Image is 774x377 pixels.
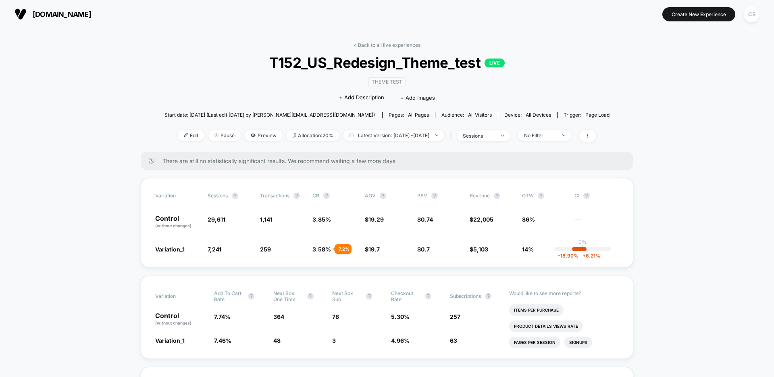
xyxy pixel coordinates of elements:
[343,130,444,141] span: Latest Version: [DATE] - [DATE]
[391,337,410,344] span: 4.96 %
[15,8,27,20] img: Visually logo
[538,193,544,199] button: ?
[208,246,221,253] span: 7,241
[354,42,420,48] a: < Back to all live experiences
[287,130,339,141] span: Allocation: 20%
[578,253,600,259] span: 6.21 %
[260,193,289,199] span: Transactions
[350,133,354,137] img: calendar
[273,313,284,320] span: 364
[260,216,272,223] span: 1,141
[155,337,185,344] span: Variation_1
[323,193,330,199] button: ?
[485,293,491,300] button: ?
[214,290,244,302] span: Add To Cart Rate
[421,216,433,223] span: 0.74
[526,112,551,118] span: all devices
[214,313,231,320] span: 7.74 %
[501,135,504,136] img: end
[498,112,557,118] span: Device:
[585,112,610,118] span: Page Load
[522,193,566,199] span: OTW
[473,216,493,223] span: 22,005
[741,6,762,23] button: CS
[509,304,564,316] li: Items Per Purchase
[208,216,225,223] span: 29,611
[662,7,735,21] button: Create New Experience
[332,337,336,344] span: 3
[365,246,380,253] span: $
[368,77,406,86] span: Theme Test
[522,216,535,223] span: 86%
[332,313,339,320] span: 78
[33,10,91,19] span: [DOMAIN_NAME]
[470,216,493,223] span: $
[155,290,200,302] span: Variation
[391,313,410,320] span: 5.30 %
[293,193,300,199] button: ?
[431,193,438,199] button: ?
[450,337,457,344] span: 63
[417,246,430,253] span: $
[408,112,429,118] span: all pages
[368,246,380,253] span: 19.7
[524,132,556,138] div: No Filter
[307,293,314,300] button: ?
[417,193,427,199] span: PSV
[155,223,191,228] span: (without changes)
[335,244,352,254] div: - 7.2 %
[450,293,481,299] span: Subscriptions
[365,216,384,223] span: $
[582,245,583,251] p: |
[162,157,617,164] span: There are still no statistically significant results. We recommend waiting a few more days
[155,320,191,325] span: (without changes)
[339,94,384,102] span: + Add Description
[248,293,254,300] button: ?
[744,6,759,22] div: CS
[574,217,619,229] span: ---
[448,130,457,142] span: |
[155,312,206,326] p: Control
[365,193,376,199] span: AOV
[155,193,200,199] span: Variation
[214,337,231,344] span: 7.46 %
[312,216,331,223] span: 3.85 %
[574,193,619,199] span: CI
[232,193,238,199] button: ?
[441,112,492,118] div: Audience:
[400,94,435,101] span: + Add Images
[380,193,386,199] button: ?
[245,130,283,141] span: Preview
[187,54,587,71] span: T152_US_Redesign_Theme_test
[421,246,430,253] span: 0.7
[473,246,488,253] span: 5,103
[470,193,490,199] span: Revenue
[417,216,433,223] span: $
[522,246,534,253] span: 14%
[214,133,218,137] img: end
[463,133,495,139] div: sessions
[273,337,281,344] span: 48
[583,253,586,259] span: +
[178,130,204,141] span: Edit
[155,246,185,253] span: Variation_1
[260,246,271,253] span: 259
[494,193,500,199] button: ?
[208,130,241,141] span: Pause
[583,193,590,199] button: ?
[578,239,587,245] p: 0%
[312,193,319,199] span: CR
[425,293,431,300] button: ?
[450,313,460,320] span: 257
[12,8,94,21] button: [DOMAIN_NAME]
[509,290,619,296] p: Would like to see more reports?
[564,112,610,118] div: Trigger:
[368,216,384,223] span: 19.29
[509,320,583,332] li: Product Details Views Rate
[562,134,565,136] img: end
[509,337,560,348] li: Pages Per Session
[391,290,421,302] span: Checkout Rate
[366,293,372,300] button: ?
[184,133,188,137] img: edit
[468,112,492,118] span: All Visitors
